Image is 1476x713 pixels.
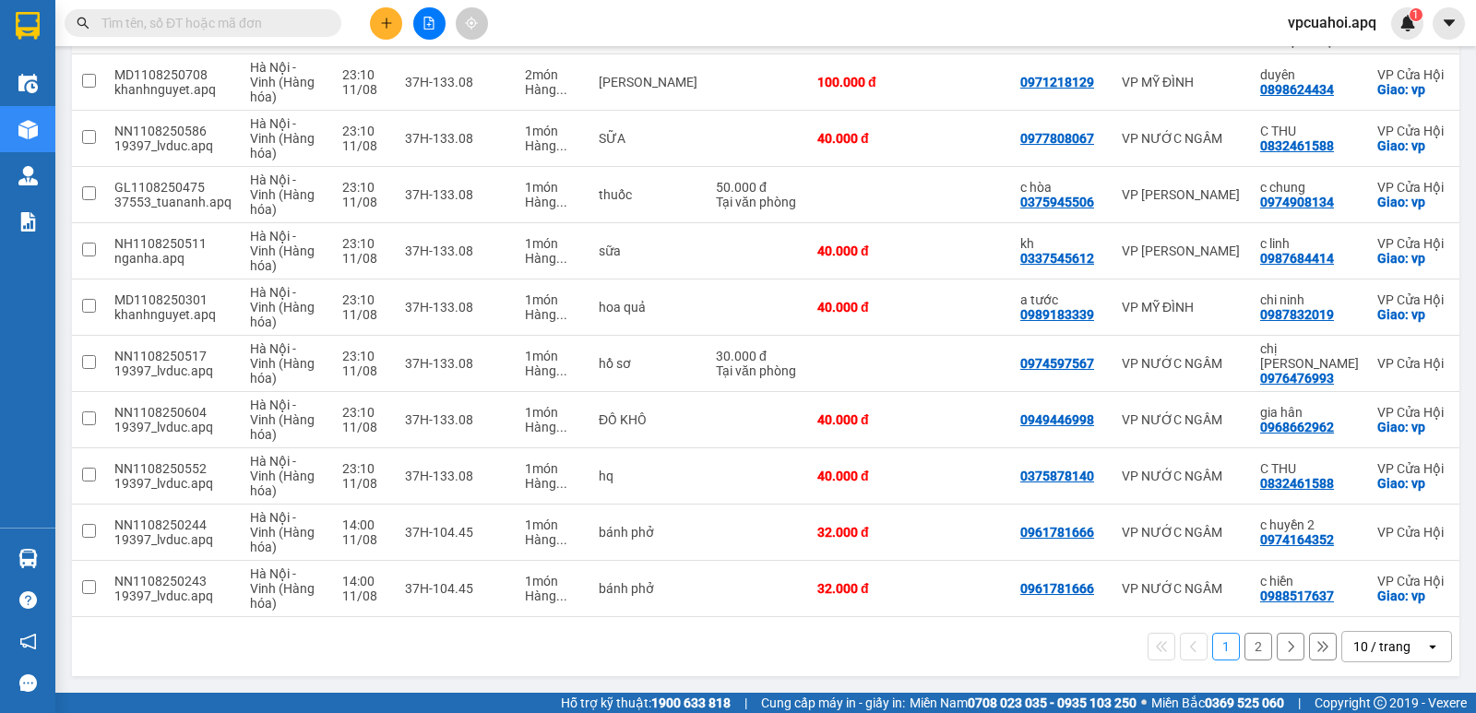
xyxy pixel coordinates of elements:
[250,398,315,442] span: Hà Nội - Vinh (Hàng hóa)
[1260,195,1334,209] div: 0974908134
[556,476,567,491] span: ...
[342,236,387,251] div: 23:10
[114,363,232,378] div: 19397_lvduc.apq
[16,12,40,40] img: logo-vxr
[1244,633,1272,660] button: 2
[525,574,580,588] div: 1 món
[1260,236,1359,251] div: c linh
[114,124,232,138] div: NN1108250586
[525,124,580,138] div: 1 món
[405,187,506,202] div: 37H-133.08
[18,166,38,185] img: warehouse-icon
[556,251,567,266] span: ...
[525,236,580,251] div: 1 món
[250,510,315,554] span: Hà Nội - Vinh (Hàng hóa)
[405,469,506,483] div: 37H-133.08
[405,75,506,89] div: 37H-133.08
[525,138,580,153] div: Hàng thông thường
[1399,15,1416,31] img: icon-new-feature
[1020,195,1094,209] div: 0375945506
[380,17,393,30] span: plus
[1205,695,1284,710] strong: 0369 525 060
[250,229,315,273] span: Hà Nội - Vinh (Hàng hóa)
[114,532,232,547] div: 19397_lvduc.apq
[1425,639,1440,654] svg: open
[556,82,567,97] span: ...
[342,124,387,138] div: 23:10
[1122,131,1242,146] div: VP NƯỚC NGẦM
[114,461,232,476] div: NN1108250552
[405,244,506,258] div: 37H-133.08
[817,131,910,146] div: 40.000 đ
[817,75,910,89] div: 100.000 đ
[1410,8,1422,21] sup: 1
[342,292,387,307] div: 23:10
[1260,574,1359,588] div: c hiền
[525,420,580,434] div: Hàng thông thường
[342,574,387,588] div: 14:00
[1122,300,1242,315] div: VP MỸ ĐÌNH
[525,517,580,532] div: 1 món
[405,412,506,427] div: 37H-133.08
[1020,251,1094,266] div: 0337545612
[1260,292,1359,307] div: chi ninh
[370,7,402,40] button: plus
[1020,356,1094,371] div: 0974597567
[114,251,232,266] div: nganha.apq
[114,195,232,209] div: 37553_tuananh.apq
[114,292,232,307] div: MD1108250301
[250,116,315,160] span: Hà Nội - Vinh (Hàng hóa)
[817,581,910,596] div: 32.000 đ
[599,244,697,258] div: sữa
[525,476,580,491] div: Hàng thông thường
[1122,469,1242,483] div: VP NƯỚC NGẦM
[1151,693,1284,713] span: Miền Bắc
[342,307,387,322] div: 11/08
[19,674,37,692] span: message
[1122,581,1242,596] div: VP NƯỚC NGẦM
[342,420,387,434] div: 11/08
[250,566,315,611] span: Hà Nội - Vinh (Hàng hóa)
[1122,525,1242,540] div: VP NƯỚC NGẦM
[18,74,38,93] img: warehouse-icon
[1260,371,1334,386] div: 0976476993
[342,405,387,420] div: 23:10
[525,405,580,420] div: 1 món
[1260,405,1359,420] div: gia hân
[18,549,38,568] img: warehouse-icon
[413,7,446,40] button: file-add
[114,236,232,251] div: NH1108250511
[342,517,387,532] div: 14:00
[456,7,488,40] button: aim
[1260,532,1334,547] div: 0974164352
[1260,420,1334,434] div: 0968662962
[1260,180,1359,195] div: c chung
[817,244,910,258] div: 40.000 đ
[525,292,580,307] div: 1 món
[556,588,567,603] span: ...
[250,172,315,217] span: Hà Nội - Vinh (Hàng hóa)
[114,138,232,153] div: 19397_lvduc.apq
[1260,341,1359,371] div: chị vân hà
[817,469,910,483] div: 40.000 đ
[1020,75,1094,89] div: 0971218129
[1298,693,1301,713] span: |
[1020,131,1094,146] div: 0977808067
[342,588,387,603] div: 11/08
[342,349,387,363] div: 23:10
[1260,138,1334,153] div: 0832461588
[1020,581,1094,596] div: 0961781666
[250,60,315,104] span: Hà Nội - Vinh (Hàng hóa)
[1353,637,1411,656] div: 10 / trang
[114,307,232,322] div: khanhnguyet.apq
[1020,292,1103,307] div: a tước
[556,307,567,322] span: ...
[114,82,232,97] div: khanhnguyet.apq
[1260,307,1334,322] div: 0987832019
[1020,236,1103,251] div: kh
[1441,15,1458,31] span: caret-down
[599,525,697,540] div: bánh phở
[342,195,387,209] div: 11/08
[1020,180,1103,195] div: c hòa
[561,693,731,713] span: Hỗ trợ kỹ thuật:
